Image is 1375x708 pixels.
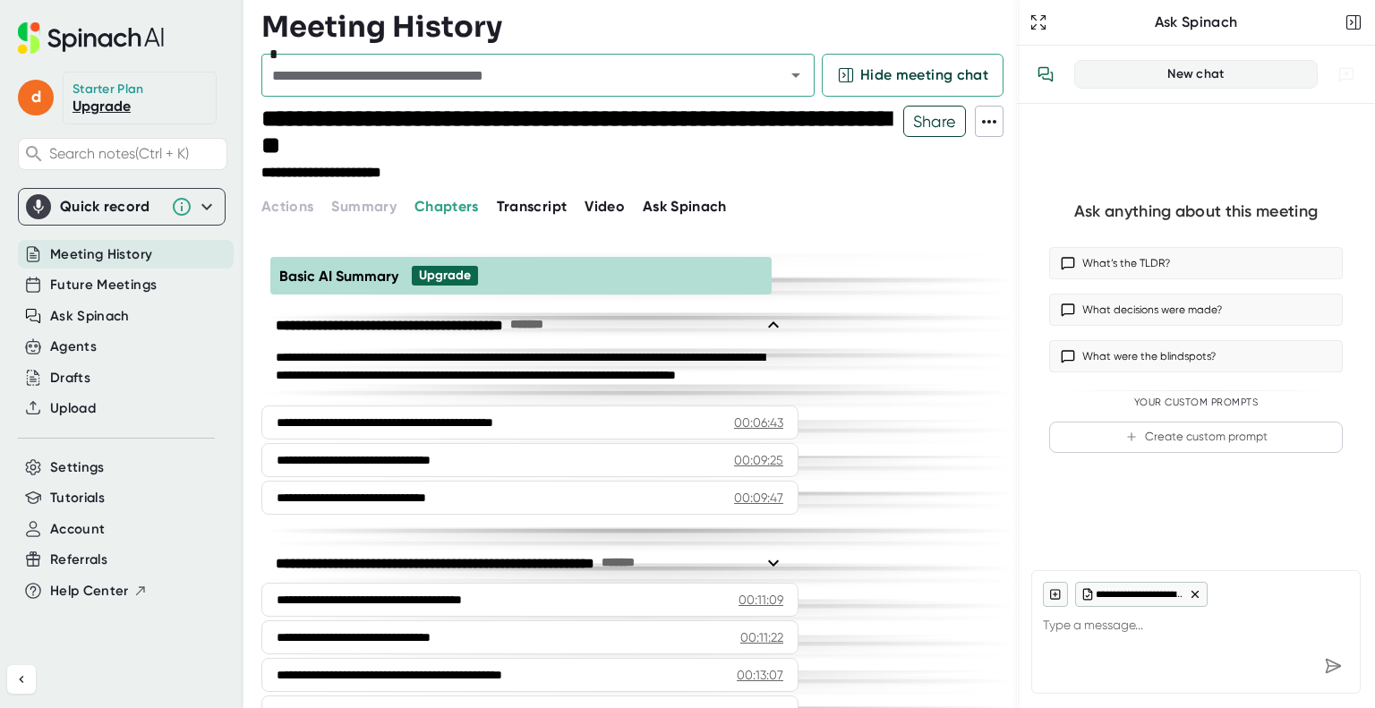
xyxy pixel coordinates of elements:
button: Create custom prompt [1049,422,1343,453]
button: Open [783,63,808,88]
div: 00:13:07 [737,666,783,684]
span: Summary [331,198,396,215]
div: New chat [1086,66,1306,82]
button: What decisions were made? [1049,294,1343,326]
button: Referrals [50,550,107,570]
button: Agents [50,337,97,357]
span: Ask Spinach [643,198,727,215]
span: Actions [261,198,313,215]
button: Help Center [50,581,148,601]
button: Actions [261,196,313,218]
button: Ask Spinach [643,196,727,218]
div: Starter Plan [73,81,144,98]
div: 00:09:25 [734,451,783,469]
div: 00:11:09 [739,591,783,609]
button: Chapters [414,196,479,218]
button: Ask Spinach [50,306,130,327]
button: Settings [50,457,105,478]
button: Expand to Ask Spinach page [1026,10,1051,35]
span: Search notes (Ctrl + K) [49,145,222,162]
span: d [18,80,54,115]
div: 00:06:43 [734,414,783,431]
button: Drafts [50,368,90,388]
button: What were the blindspots? [1049,340,1343,372]
h3: Meeting History [261,10,502,44]
div: Send message [1317,650,1349,682]
button: Meeting History [50,244,152,265]
span: Help Center [50,581,129,601]
span: Video [585,198,625,215]
span: Transcript [497,198,568,215]
span: Hide meeting chat [860,64,988,86]
button: Summary [331,196,396,218]
span: Basic AI Summary [279,268,398,285]
button: Hide meeting chat [822,54,1003,97]
div: Quick record [26,189,218,225]
div: Quick record [60,198,162,216]
button: Close conversation sidebar [1341,10,1366,35]
div: Upgrade [419,268,471,284]
button: Account [50,519,105,540]
a: Upgrade [73,98,131,115]
button: View conversation history [1028,56,1063,92]
button: Transcript [497,196,568,218]
div: Ask Spinach [1051,13,1341,31]
button: Future Meetings [50,275,157,295]
button: What’s the TLDR? [1049,247,1343,279]
div: 00:11:22 [740,628,783,646]
div: Ask anything about this meeting [1074,201,1318,222]
button: Share [903,106,967,137]
button: Tutorials [50,488,105,508]
button: Collapse sidebar [7,665,36,694]
span: Chapters [414,198,479,215]
button: Video [585,196,625,218]
button: Upload [50,398,96,419]
span: Share [904,106,966,137]
div: 00:09:47 [734,489,783,507]
div: Your Custom Prompts [1049,397,1343,409]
